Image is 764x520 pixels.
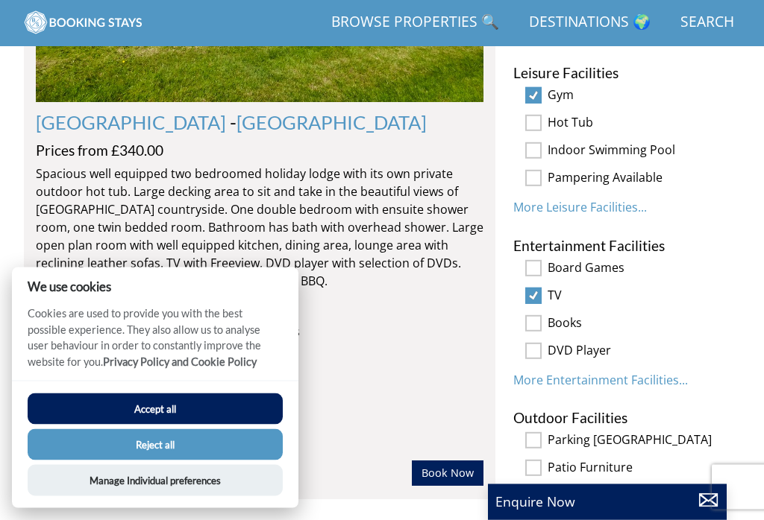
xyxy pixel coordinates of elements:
[28,393,283,425] button: Accept all
[36,143,483,159] h3: Prices from £340.00
[495,492,719,511] p: Enquire Now
[28,465,283,496] button: Manage Individual preferences
[674,6,740,39] a: Search
[548,344,728,361] label: DVD Player
[548,289,728,305] label: TV
[513,200,647,216] a: More Leisure Facilities...
[12,305,298,381] p: Cookies are used to provide you with the best possible experience. They also allow us to analyse ...
[513,410,728,426] h5: Outdoor Facilities
[28,429,283,460] button: Reject all
[548,261,728,278] label: Board Games
[548,89,728,105] label: Gym
[36,112,226,134] a: [GEOGRAPHIC_DATA]
[325,6,505,39] a: Browse Properties 🔍
[36,165,483,291] p: Spacious well equipped two bedroomed holiday lodge with its own private outdoor hot tub. Large de...
[548,461,728,478] label: Patio Furniture
[513,66,728,81] h5: Leisure Facilities
[548,434,728,450] label: Parking [GEOGRAPHIC_DATA]
[230,112,427,134] span: -
[548,144,728,160] label: Indoor Swimming Pool
[548,171,728,188] label: Pampering Available
[103,355,257,368] a: Privacy Policy and Cookie Policy
[412,461,483,486] a: Book Now
[548,317,728,333] label: Books
[548,116,728,133] label: Hot Tub
[523,6,657,39] a: Destinations 🌍
[12,279,298,294] h2: We use cookies
[513,372,688,389] a: More Entertainment Facilities...
[24,7,143,37] img: BookingStays
[237,112,427,134] a: [GEOGRAPHIC_DATA]
[513,238,728,254] h5: Entertainment Facilities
